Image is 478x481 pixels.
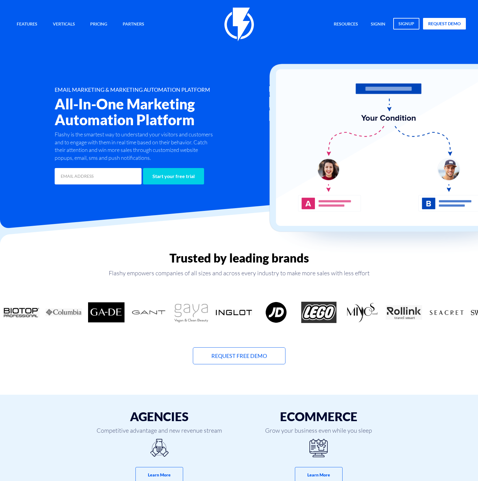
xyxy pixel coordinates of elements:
[340,302,383,323] div: 10 / 18
[244,410,394,423] h3: eCommerce
[298,302,340,323] div: 9 / 18
[393,18,419,29] a: signup
[55,168,142,184] input: EMAIL ADDRESS
[55,131,216,162] p: Flashy is the smartest way to understand your visitors and customers and to engage with them in r...
[170,302,213,323] div: 6 / 18
[86,18,112,31] a: Pricing
[55,96,272,128] h2: All-In-One Marketing Automation Platform
[383,302,425,323] div: 11 / 18
[425,302,468,323] div: 12 / 18
[193,347,285,364] a: Request Free Demo
[12,18,42,31] a: Features
[55,87,272,93] h1: EMAIL MARKETING & MARKETING AUTOMATION PLATFORM
[244,426,394,435] span: Grow your business even while you sleep
[143,168,204,184] input: Start your free trial
[43,302,85,323] div: 3 / 18
[118,18,149,31] a: Partners
[84,426,234,435] span: Competitive advantage and new revenue stream
[213,302,255,323] div: 7 / 18
[84,410,234,423] h3: Agencies
[48,18,80,31] a: Verticals
[329,18,363,31] a: Resources
[85,302,128,323] div: 4 / 18
[366,18,390,31] a: signin
[423,18,466,29] a: request demo
[255,302,298,323] div: 8 / 18
[128,302,170,323] div: 5 / 18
